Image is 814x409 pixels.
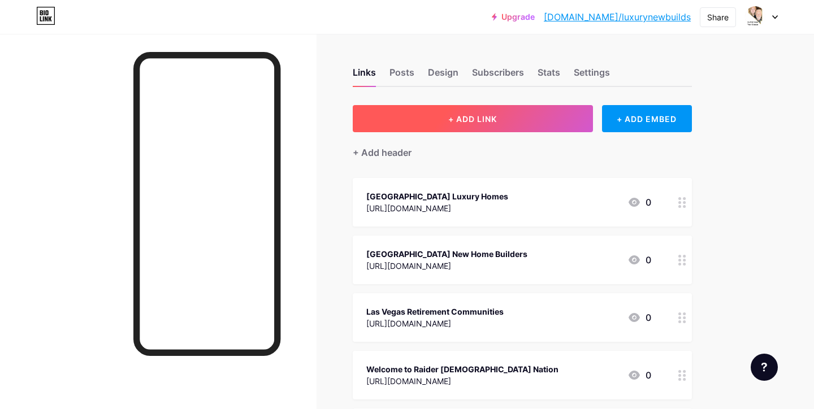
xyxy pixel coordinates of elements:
[472,66,524,86] div: Subscribers
[428,66,458,86] div: Design
[538,66,560,86] div: Stats
[366,363,558,375] div: Welcome to Raider [DEMOGRAPHIC_DATA] Nation
[544,10,691,24] a: [DOMAIN_NAME]/luxurynewbuilds
[448,114,497,124] span: + ADD LINK
[627,368,651,382] div: 0
[353,146,412,159] div: + Add header
[366,375,558,387] div: [URL][DOMAIN_NAME]
[574,66,610,86] div: Settings
[353,105,593,132] button: + ADD LINK
[744,6,766,28] img: luxurynewbuilds
[366,317,504,329] div: [URL][DOMAIN_NAME]
[627,195,651,209] div: 0
[366,260,527,272] div: [URL][DOMAIN_NAME]
[602,105,692,132] div: + ADD EMBED
[366,190,508,202] div: [GEOGRAPHIC_DATA] Luxury Homes
[366,248,527,260] div: [GEOGRAPHIC_DATA] New Home Builders
[492,12,535,21] a: Upgrade
[366,306,504,317] div: Las Vegas Retirement Communities
[353,66,376,86] div: Links
[707,11,729,23] div: Share
[389,66,414,86] div: Posts
[627,253,651,267] div: 0
[627,311,651,324] div: 0
[366,202,508,214] div: [URL][DOMAIN_NAME]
